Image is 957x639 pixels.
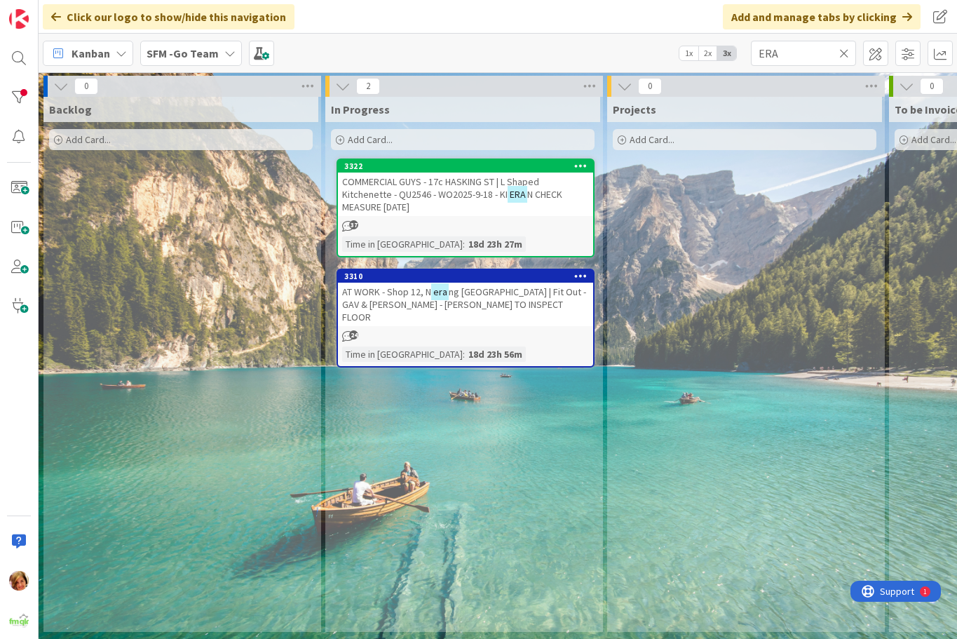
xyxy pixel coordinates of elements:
span: Add Card... [66,133,111,146]
div: 3310 [338,270,593,283]
span: 37 [349,220,358,229]
b: SFM -Go Team [147,46,219,60]
mark: ERA [508,186,527,202]
span: AT WORK - Shop 12, N [342,285,431,298]
span: Add Card... [348,133,393,146]
div: Click our logo to show/hide this navigation [43,4,294,29]
div: 3310 [344,271,593,281]
div: 3322COMMERCIAL GUYS - 17c HASKING ST | L Shaped Kitchenette - QU2546 - WO2025-9-18 - KIERAN CHECK... [338,160,593,216]
span: Support [29,2,64,19]
a: 3310AT WORK - Shop 12, Nerang [GEOGRAPHIC_DATA] | Fit Out - GAV & [PERSON_NAME] - [PERSON_NAME] T... [337,269,595,368]
span: 1x [679,46,698,60]
img: avatar [9,610,29,630]
span: 3x [717,46,736,60]
span: Kanban [72,45,110,62]
span: : [463,236,465,252]
span: 0 [74,78,98,95]
div: 3310AT WORK - Shop 12, Nerang [GEOGRAPHIC_DATA] | Fit Out - GAV & [PERSON_NAME] - [PERSON_NAME] T... [338,270,593,326]
span: ng [GEOGRAPHIC_DATA] | Fit Out - GAV & [PERSON_NAME] - [PERSON_NAME] TO INSPECT FLOOR [342,285,586,323]
span: Projects [613,102,656,116]
mark: era [431,283,449,300]
span: In Progress [331,102,390,116]
span: Add Card... [911,133,956,146]
span: : [463,347,465,362]
div: Time in [GEOGRAPHIC_DATA] [342,236,463,252]
img: Visit kanbanzone.com [9,9,29,29]
img: KD [9,571,29,591]
div: 1 [73,6,76,17]
div: Add and manage tabs by clicking [723,4,921,29]
div: 18d 23h 27m [465,236,526,252]
span: Backlog [49,102,92,116]
span: 2 [356,78,380,95]
span: 2x [698,46,717,60]
div: 18d 23h 56m [465,347,526,362]
div: Time in [GEOGRAPHIC_DATA] [342,347,463,362]
div: 3322 [338,160,593,173]
span: Add Card... [630,133,674,146]
span: 24 [349,330,358,339]
span: 0 [920,78,944,95]
a: 3322COMMERCIAL GUYS - 17c HASKING ST | L Shaped Kitchenette - QU2546 - WO2025-9-18 - KIERAN CHECK... [337,159,595,257]
div: 3322 [344,161,593,171]
input: Quick Filter... [751,41,856,66]
span: 0 [638,78,662,95]
span: COMMERCIAL GUYS - 17c HASKING ST | L Shaped Kitchenette - QU2546 - WO2025-9-18 - KI [342,175,539,201]
span: N CHECK MEASURE [DATE] [342,188,562,213]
